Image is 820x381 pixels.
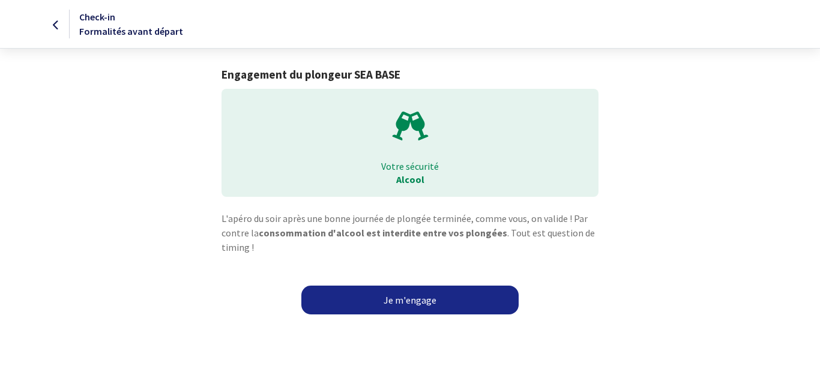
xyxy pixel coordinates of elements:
span: Check-in Formalités avant départ [79,11,183,37]
p: Votre sécurité [230,160,589,173]
h1: Engagement du plongeur SEA BASE [222,68,598,82]
a: Je m'engage [301,286,519,314]
p: L'apéro du soir après une bonne journée de plongée terminée, comme vous, on valide ! Par contre l... [222,211,598,254]
strong: consommation d'alcool est interdite entre vos plongées [259,227,507,239]
strong: Alcool [396,173,424,185]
